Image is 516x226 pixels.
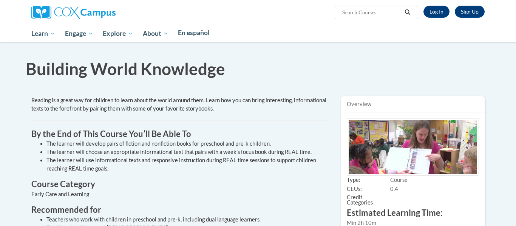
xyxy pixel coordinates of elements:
[347,177,390,185] span: Type:
[138,25,173,42] a: About
[31,9,116,15] a: Cox Campus
[143,29,168,38] span: About
[31,29,55,38] span: Learn
[98,25,138,42] a: Explore
[60,25,98,42] a: Engage
[347,207,479,219] h3: Estimated Learning Time:
[455,6,485,18] a: Register
[31,96,330,113] div: Reading is a great way for children to learn about the world around them. Learn how you can bring...
[390,177,408,183] span: Course
[341,8,402,17] input: Search Courses
[46,215,330,224] li: Teachers who work with children in preschool and pre-k, including dual language learners.
[423,6,450,18] a: Log In
[46,156,330,173] li: The learner will use informational texts and responsive instruction during REAL time sessions to ...
[31,191,89,197] value: Early Care and Learning
[31,128,330,140] h3: By the End of This Course Youʹll Be Able To
[26,59,225,78] span: Building World Knowledge
[402,8,413,17] button: Search
[347,194,390,208] span: Credit Categories
[31,178,330,190] h3: Course Category
[31,204,330,216] h3: Recommended for
[65,29,93,38] span: Engage
[103,29,133,38] span: Explore
[341,96,485,112] div: Overview
[347,118,479,176] img: Image of Course
[26,25,60,42] a: Learn
[31,6,116,19] img: Cox Campus
[20,25,496,42] div: Main menu
[46,148,330,156] li: The learner will choose an appropriate informational text that pairs with a week's focus book dur...
[46,140,330,148] li: The learner will develop pairs of fiction and nonfiction books for preschool and pre-k children.
[178,29,210,37] span: En español
[390,186,398,192] span: 0.4
[347,185,390,194] span: CEUs:
[173,25,215,41] a: En español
